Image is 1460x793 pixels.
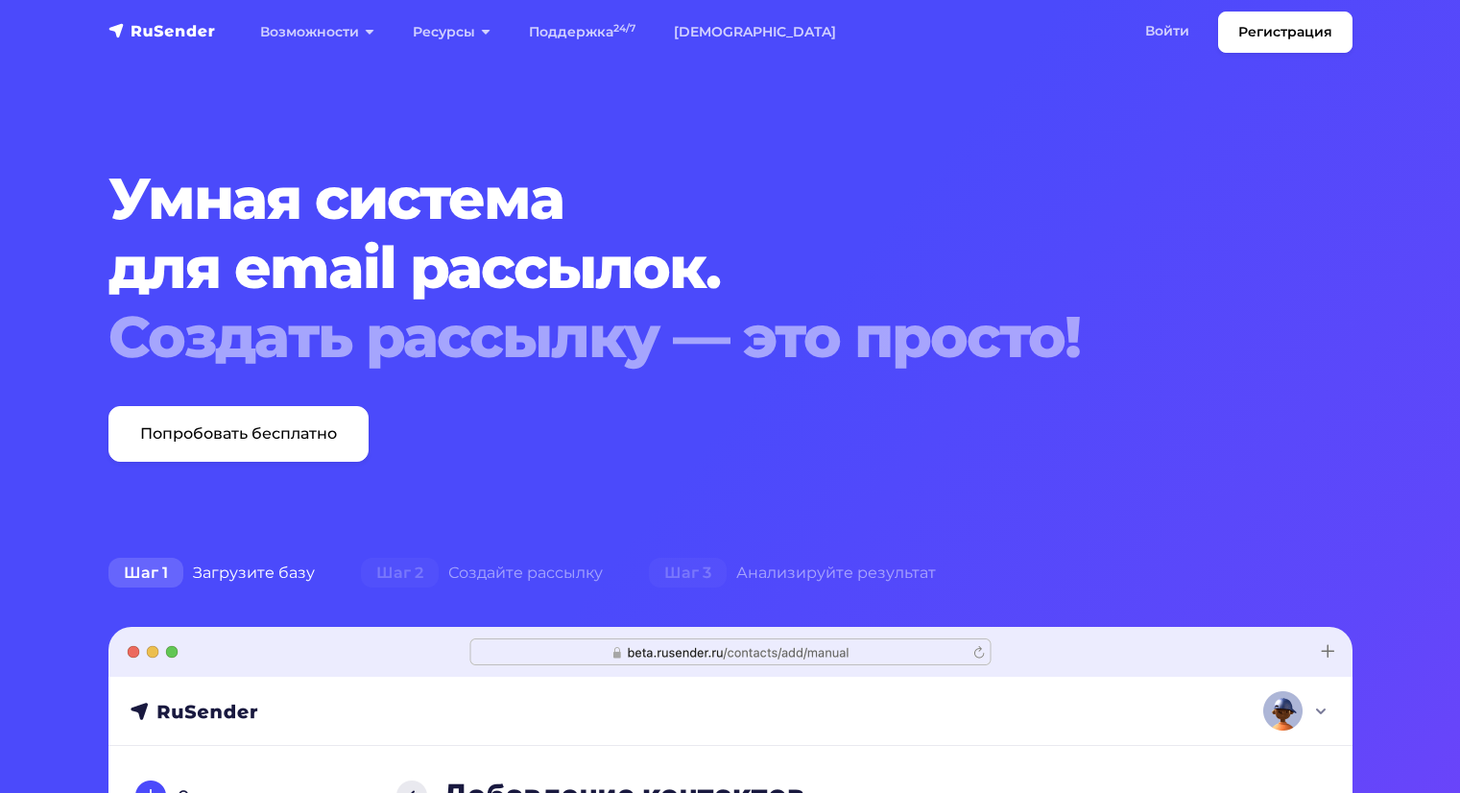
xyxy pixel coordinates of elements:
[108,164,1247,372] h1: Умная система для email рассылок.
[108,558,183,589] span: Шаг 1
[361,558,439,589] span: Шаг 2
[85,554,338,592] div: Загрузите базу
[510,12,655,52] a: Поддержка24/7
[626,554,959,592] div: Анализируйте результат
[613,22,635,35] sup: 24/7
[108,21,216,40] img: RuSender
[1126,12,1209,51] a: Войти
[338,554,626,592] div: Создайте рассылку
[655,12,855,52] a: [DEMOGRAPHIC_DATA]
[649,558,727,589] span: Шаг 3
[241,12,394,52] a: Возможности
[108,406,369,462] a: Попробовать бесплатно
[108,302,1247,372] div: Создать рассылку — это просто!
[1218,12,1352,53] a: Регистрация
[394,12,510,52] a: Ресурсы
